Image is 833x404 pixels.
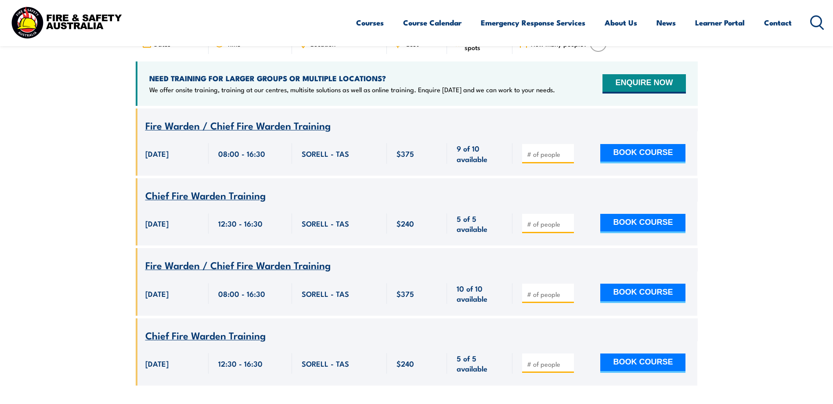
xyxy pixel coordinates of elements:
[397,358,414,368] span: $240
[527,360,571,368] input: # of people
[656,11,676,34] a: News
[145,148,169,159] span: [DATE]
[218,289,265,299] span: 08:00 - 16:30
[397,218,414,228] span: $240
[218,218,263,228] span: 12:30 - 16:30
[154,40,171,47] span: Dates
[405,40,418,47] span: Cost
[403,11,462,34] a: Course Calendar
[145,120,331,131] a: Fire Warden / Chief Fire Warden Training
[695,11,745,34] a: Learner Portal
[310,40,335,47] span: Location
[218,358,263,368] span: 12:30 - 16:30
[527,150,571,159] input: # of people
[145,118,331,133] span: Fire Warden / Chief Fire Warden Training
[227,40,241,47] span: Time
[356,11,384,34] a: Courses
[527,220,571,228] input: # of people
[457,213,503,234] span: 5 of 5 available
[605,11,637,34] a: About Us
[218,148,265,159] span: 08:00 - 16:30
[457,143,503,164] span: 9 of 10 available
[600,284,685,303] button: BOOK COURSE
[397,289,414,299] span: $375
[465,36,506,51] span: Available spots
[145,289,169,299] span: [DATE]
[149,73,555,83] h4: NEED TRAINING FOR LARGER GROUPS OR MULTIPLE LOCATIONS?
[145,218,169,228] span: [DATE]
[481,11,585,34] a: Emergency Response Services
[145,190,266,201] a: Chief Fire Warden Training
[397,148,414,159] span: $375
[600,144,685,163] button: BOOK COURSE
[302,289,349,299] span: SORELL - TAS
[457,283,503,304] span: 10 of 10 available
[145,330,266,341] a: Chief Fire Warden Training
[600,214,685,233] button: BOOK COURSE
[302,358,349,368] span: SORELL - TAS
[302,218,349,228] span: SORELL - TAS
[764,11,792,34] a: Contact
[302,148,349,159] span: SORELL - TAS
[527,290,571,299] input: # of people
[145,358,169,368] span: [DATE]
[145,188,266,202] span: Chief Fire Warden Training
[145,257,331,272] span: Fire Warden / Chief Fire Warden Training
[600,353,685,373] button: BOOK COURSE
[531,40,587,47] span: How many people?
[145,328,266,343] span: Chief Fire Warden Training
[602,74,685,94] button: ENQUIRE NOW
[145,260,331,271] a: Fire Warden / Chief Fire Warden Training
[149,85,555,94] p: We offer onsite training, training at our centres, multisite solutions as well as online training...
[457,353,503,374] span: 5 of 5 available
